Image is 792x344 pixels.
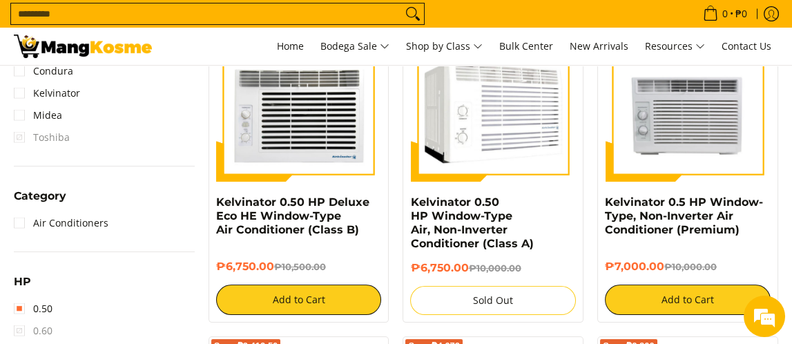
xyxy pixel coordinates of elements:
[410,286,576,315] button: Sold Out
[664,261,717,272] del: ₱10,000.00
[605,195,763,236] a: Kelvinator 0.5 HP Window-Type, Non-Inverter Air Conditioner (Premium)
[14,60,73,82] a: Condura
[14,126,70,149] span: Toshiba
[14,276,31,287] span: HP
[402,3,424,24] button: Search
[570,39,628,52] span: New Arrivals
[645,38,705,55] span: Resources
[638,28,712,65] a: Resources
[699,6,751,21] span: •
[72,77,232,95] div: Leave a message
[605,17,771,182] img: kelvinator-.5hp-window-type-airconditioner-full-view-mang-kosme
[274,261,326,272] del: ₱10,500.00
[14,276,31,298] summary: Open
[216,195,369,236] a: Kelvinator 0.50 HP Deluxe Eco HE Window-Type Air Conditioner (Class B)
[720,9,730,19] span: 0
[216,260,382,274] h6: ₱6,750.00
[410,17,576,182] img: Kelvinator 0.50 HP Window-Type Air, Non-Inverter Conditioner (Class A)
[29,91,241,231] span: We are offline. Please leave us a message.
[14,191,66,212] summary: Open
[277,39,304,52] span: Home
[14,104,62,126] a: Midea
[410,195,533,250] a: Kelvinator 0.50 HP Window-Type Air, Non-Inverter Conditioner (Class A)
[468,262,521,274] del: ₱10,000.00
[499,39,553,52] span: Bulk Center
[399,28,490,65] a: Shop by Class
[14,35,152,58] img: Bodega Sale Aircon l Mang Kosme: Home Appliances Warehouse Sale
[270,28,311,65] a: Home
[320,38,389,55] span: Bodega Sale
[216,285,382,315] button: Add to Cart
[313,28,396,65] a: Bodega Sale
[226,7,260,40] div: Minimize live chat window
[406,38,483,55] span: Shop by Class
[563,28,635,65] a: New Arrivals
[14,82,80,104] a: Kelvinator
[715,28,778,65] a: Contact Us
[7,211,263,260] textarea: Type your message and click 'Submit'
[14,212,108,234] a: Air Conditioners
[216,17,382,182] img: Kelvinator 0.50 HP Deluxe Eco HE Window-Type Air Conditioner (Class B)
[605,285,771,315] button: Add to Cart
[14,320,52,342] span: 0.60
[722,39,771,52] span: Contact Us
[733,9,749,19] span: ₱0
[410,261,576,276] h6: ₱6,750.00
[492,28,560,65] a: Bulk Center
[202,260,251,278] em: Submit
[14,191,66,202] span: Category
[166,28,778,65] nav: Main Menu
[14,298,52,320] a: 0.50
[605,260,771,274] h6: ₱7,000.00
